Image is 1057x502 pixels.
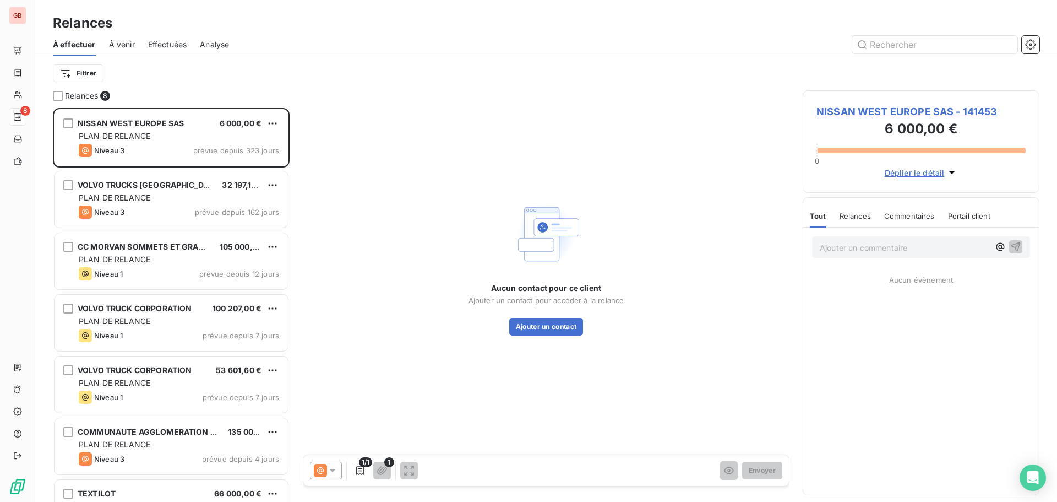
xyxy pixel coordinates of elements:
[468,296,624,305] span: Ajouter un contact pour accéder à la relance
[384,457,394,467] span: 1
[78,118,184,128] span: NISSAN WEST EUROPE SAS
[94,455,124,463] span: Niveau 3
[203,331,279,340] span: prévue depuis 7 jours
[94,208,124,217] span: Niveau 3
[79,316,150,326] span: PLAN DE RELANCE
[9,7,26,24] div: GB
[78,427,292,436] span: COMMUNAUTE AGGLOMERATION [GEOGRAPHIC_DATA]
[109,39,135,50] span: À venir
[9,478,26,495] img: Logo LeanPay
[78,180,221,190] span: VOLVO TRUCKS [GEOGRAPHIC_DATA]
[94,393,123,402] span: Niveau 1
[78,489,116,498] span: TEXTILOT
[359,457,372,467] span: 1/1
[65,90,98,101] span: Relances
[816,104,1026,119] span: NISSAN WEST EUROPE SAS - 141453
[195,208,279,217] span: prévue depuis 162 jours
[79,440,150,449] span: PLAN DE RELANCE
[491,283,601,294] span: Aucun contact pour ce client
[94,269,123,278] span: Niveau 1
[53,64,103,82] button: Filtrer
[216,365,261,375] span: 53 601,60 €
[509,318,584,336] button: Ajouter un contact
[78,365,192,375] span: VOLVO TRUCK CORPORATION
[885,167,945,179] span: Déplier le détail
[884,212,935,220] span: Commentaires
[852,36,1017,53] input: Rechercher
[214,489,261,498] span: 66 000,00 €
[79,378,150,387] span: PLAN DE RELANCE
[511,199,581,269] img: Empty state
[222,180,264,190] span: 32 197,10 €
[53,39,96,50] span: À effectuer
[742,462,782,479] button: Envoyer
[815,156,819,165] span: 0
[840,212,871,220] span: Relances
[220,242,270,251] span: 105 000,00 €
[79,131,150,141] span: PLAN DE RELANCE
[199,269,279,278] span: prévue depuis 12 jours
[202,455,279,463] span: prévue depuis 4 jours
[79,255,150,264] span: PLAN DE RELANCE
[816,119,1026,141] h3: 6 000,00 €
[100,91,110,101] span: 8
[810,212,826,220] span: Tout
[1020,465,1046,491] div: Open Intercom Messenger
[94,146,124,155] span: Niveau 3
[889,276,953,284] span: Aucun évènement
[94,331,123,340] span: Niveau 1
[53,13,112,33] h3: Relances
[193,146,279,155] span: prévue depuis 323 jours
[228,427,279,436] span: 135 000,00 €
[200,39,229,50] span: Analyse
[79,193,150,202] span: PLAN DE RELANCE
[213,304,261,313] span: 100 207,00 €
[203,393,279,402] span: prévue depuis 7 jours
[78,242,237,251] span: CC MORVAN SOMMETS ET GRANDS LACS
[53,108,290,502] div: grid
[220,118,262,128] span: 6 000,00 €
[20,106,30,116] span: 8
[948,212,990,220] span: Portail client
[78,304,192,313] span: VOLVO TRUCK CORPORATION
[148,39,187,50] span: Effectuées
[881,166,961,179] button: Déplier le détail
